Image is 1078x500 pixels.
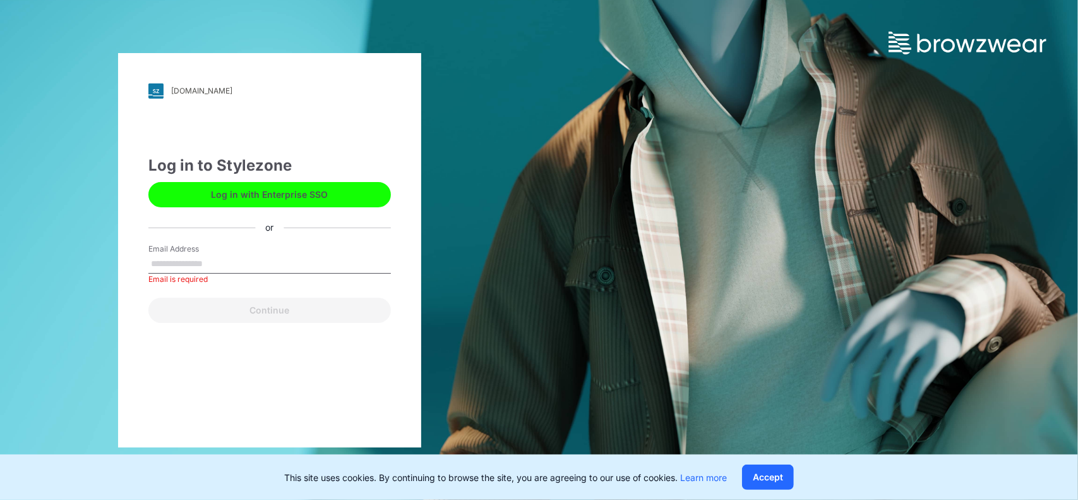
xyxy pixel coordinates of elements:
[148,83,164,99] img: svg+xml;base64,PHN2ZyB3aWR0aD0iMjgiIGhlaWdodD0iMjgiIHZpZXdCb3g9IjAgMCAyOCAyOCIgZmlsbD0ibm9uZSIgeG...
[148,274,391,285] div: Email is required
[680,472,727,483] a: Learn more
[148,83,391,99] a: [DOMAIN_NAME]
[148,154,391,177] div: Log in to Stylezone
[889,32,1046,54] img: browzwear-logo.73288ffb.svg
[255,221,284,235] div: or
[148,243,237,255] label: Email Address
[742,465,794,490] button: Accept
[148,182,391,207] button: Log in with Enterprise SSO
[284,471,727,484] p: This site uses cookies. By continuing to browse the site, you are agreeing to our use of cookies.
[171,86,232,95] div: [DOMAIN_NAME]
